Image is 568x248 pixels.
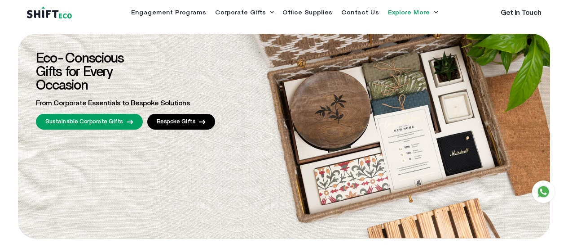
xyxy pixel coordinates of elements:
[341,9,379,16] a: Contact Us
[36,114,143,130] a: Sustainable Corporate Gifts
[388,9,430,16] a: Explore More
[36,99,190,107] span: From Corporate Essentials to Bespoke Solutions
[131,9,206,16] a: Engagement Programs
[501,9,542,16] a: Get In Touch
[282,9,332,16] a: Office Supplies
[147,114,216,130] a: Bespoke Gifts
[215,9,266,16] a: Corporate Gifts
[36,52,123,92] span: Eco-Conscious Gifts for Every Occasion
